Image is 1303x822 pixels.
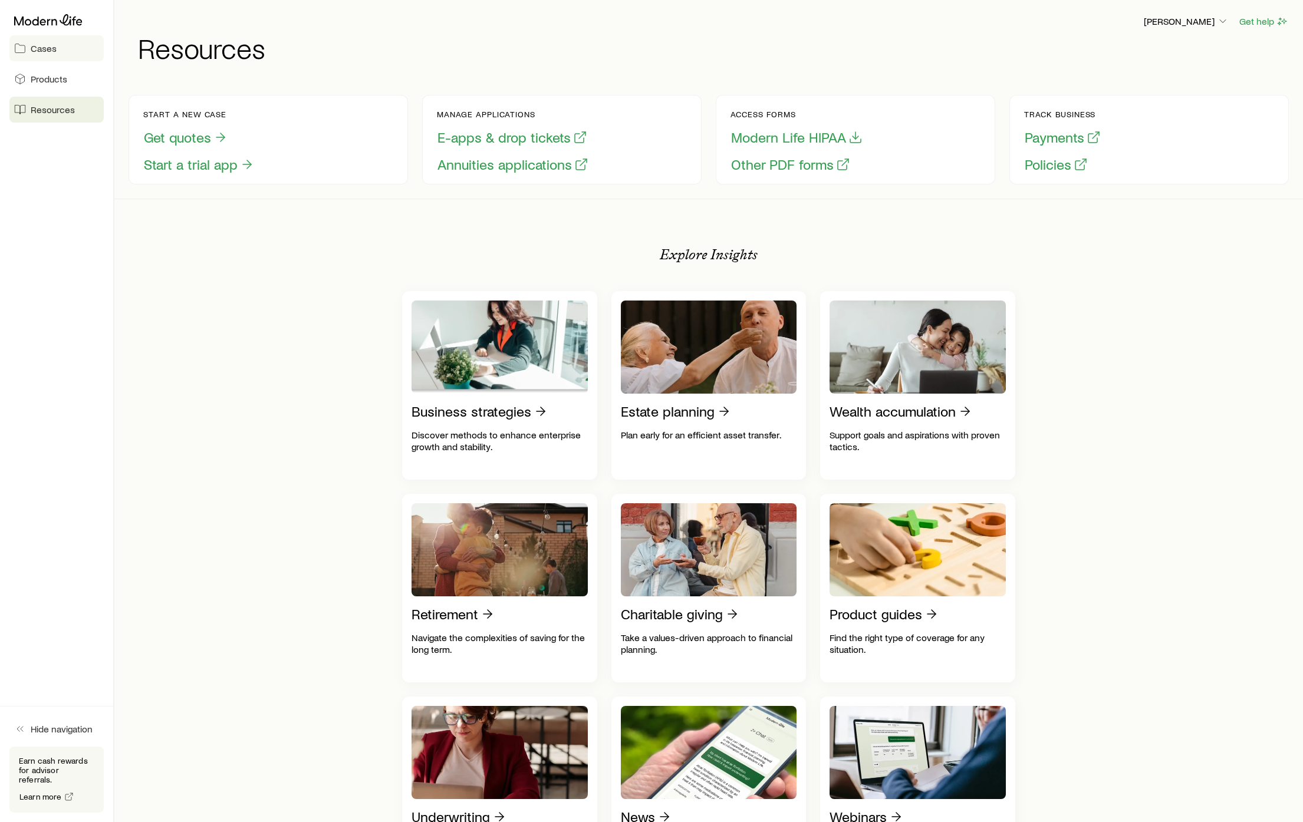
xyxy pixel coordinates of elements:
[143,156,255,174] button: Start a trial app
[9,716,104,742] button: Hide navigation
[1024,156,1088,174] button: Policies
[412,429,588,453] p: Discover methods to enhance enterprise growth and stability.
[830,301,1006,394] img: Wealth accumulation
[19,793,62,801] span: Learn more
[660,246,758,263] p: Explore Insights
[621,403,715,420] p: Estate planning
[1143,15,1229,29] button: [PERSON_NAME]
[412,632,588,655] p: Navigate the complexities of saving for the long term.
[437,128,588,147] button: E-apps & drop tickets
[412,301,588,394] img: Business strategies
[143,128,228,147] button: Get quotes
[9,97,104,123] a: Resources
[830,606,922,622] p: Product guides
[31,42,57,54] span: Cases
[437,110,589,119] p: Manage applications
[31,723,93,735] span: Hide navigation
[402,494,597,682] a: RetirementNavigate the complexities of saving for the long term.
[412,706,588,799] img: Underwriting
[412,503,588,596] img: Retirement
[437,156,589,174] button: Annuities applications
[31,73,67,85] span: Products
[621,503,797,596] img: Charitable giving
[820,494,1015,682] a: Product guidesFind the right type of coverage for any situation.
[412,403,531,420] p: Business strategies
[9,747,104,813] div: Earn cash rewards for advisor referrals.Learn more
[138,34,1289,62] h1: Resources
[31,104,75,115] span: Resources
[830,503,1006,596] img: Product guides
[731,156,851,174] button: Other PDF forms
[19,756,94,784] p: Earn cash rewards for advisor referrals.
[611,291,807,480] a: Estate planningPlan early for an efficient asset transfer.
[1024,128,1101,147] button: Payments
[1024,110,1101,119] p: Track business
[820,291,1015,480] a: Wealth accumulationSupport goals and aspirations with proven tactics.
[731,110,863,119] p: Access forms
[9,35,104,61] a: Cases
[731,128,863,147] button: Modern Life HIPAA
[830,706,1006,799] img: Webinars
[611,494,807,682] a: Charitable givingTake a values-driven approach to financial planning.
[1144,15,1229,27] p: [PERSON_NAME]
[621,606,723,622] p: Charitable giving
[143,110,255,119] p: Start a new case
[830,632,1006,655] p: Find the right type of coverage for any situation.
[830,403,956,420] p: Wealth accumulation
[621,429,797,441] p: Plan early for an efficient asset transfer.
[412,606,478,622] p: Retirement
[621,301,797,394] img: Estate planning
[621,706,797,799] img: News
[9,66,104,92] a: Products
[830,429,1006,453] p: Support goals and aspirations with proven tactics.
[1239,15,1289,28] button: Get help
[621,632,797,655] p: Take a values-driven approach to financial planning.
[402,291,597,480] a: Business strategiesDiscover methods to enhance enterprise growth and stability.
